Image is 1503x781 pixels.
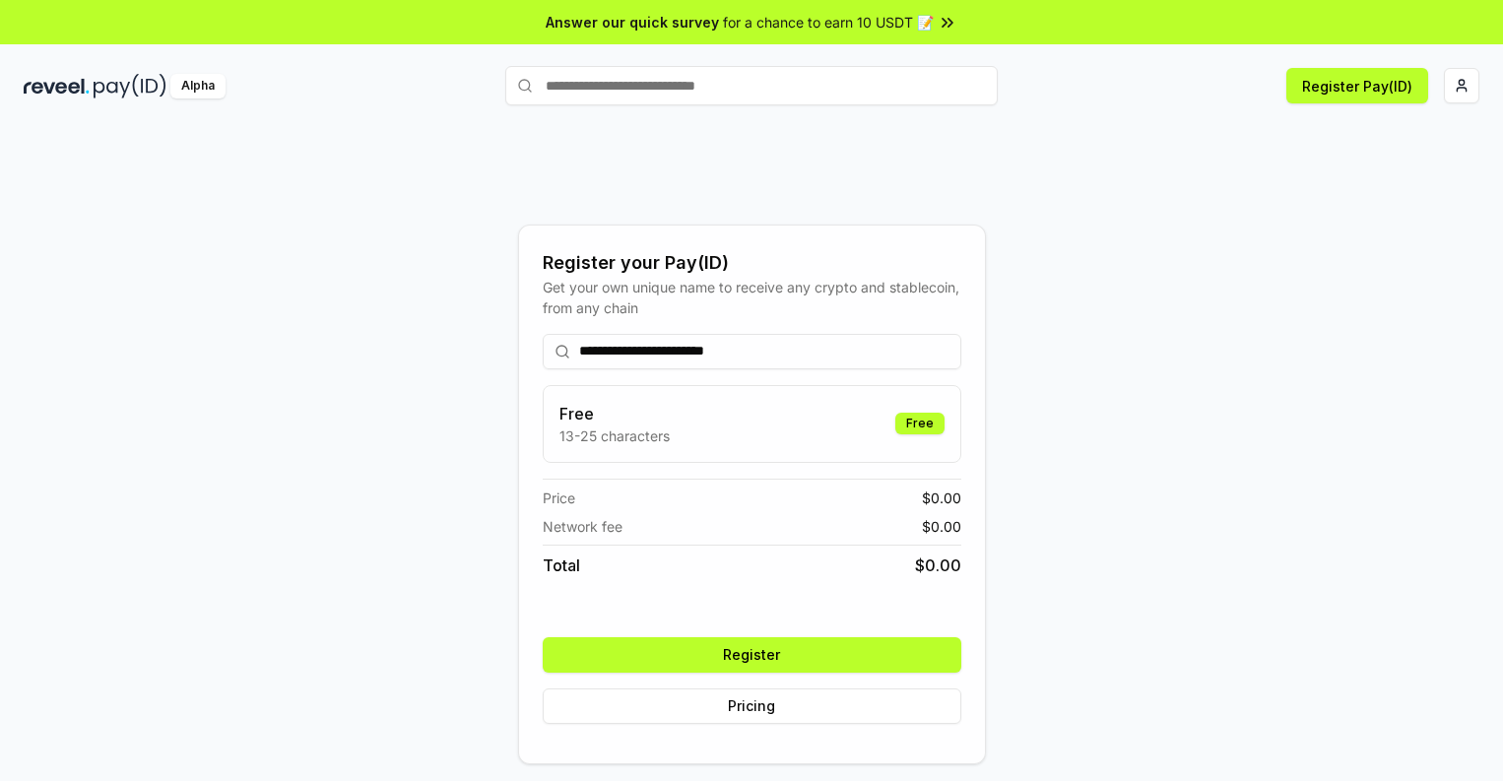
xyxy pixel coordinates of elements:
[543,688,961,724] button: Pricing
[559,425,670,446] p: 13-25 characters
[1286,68,1428,103] button: Register Pay(ID)
[559,402,670,425] h3: Free
[922,516,961,537] span: $ 0.00
[543,516,622,537] span: Network fee
[24,74,90,98] img: reveel_dark
[543,249,961,277] div: Register your Pay(ID)
[94,74,166,98] img: pay_id
[543,488,575,508] span: Price
[543,277,961,318] div: Get your own unique name to receive any crypto and stablecoin, from any chain
[915,553,961,577] span: $ 0.00
[723,12,934,33] span: for a chance to earn 10 USDT 📝
[543,553,580,577] span: Total
[546,12,719,33] span: Answer our quick survey
[543,637,961,673] button: Register
[170,74,226,98] div: Alpha
[922,488,961,508] span: $ 0.00
[895,413,945,434] div: Free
